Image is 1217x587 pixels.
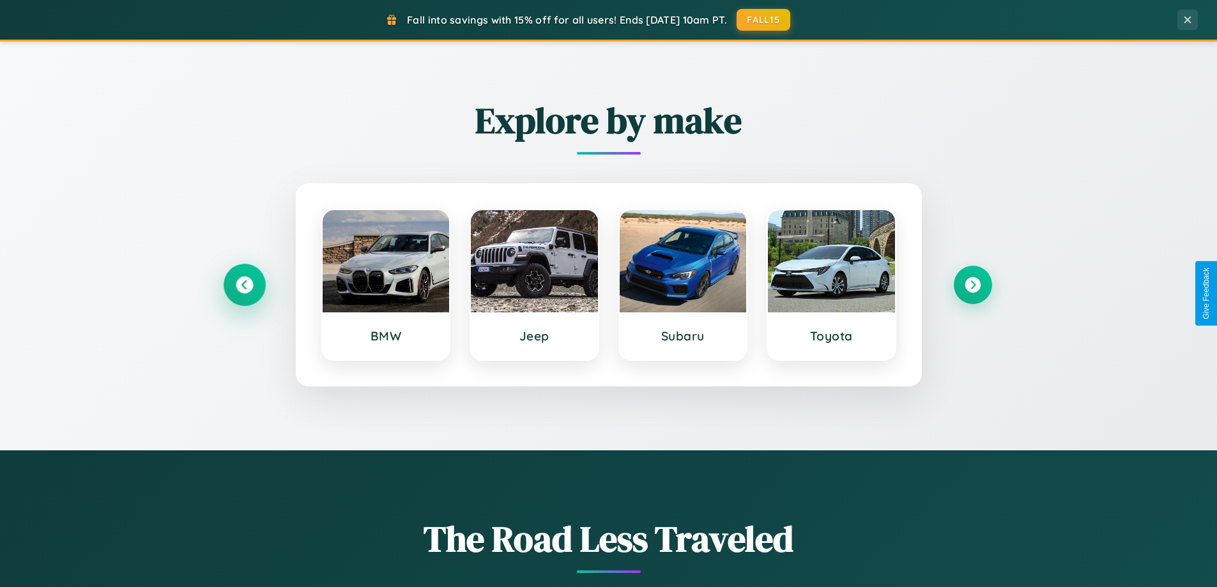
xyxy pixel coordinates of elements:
[632,328,734,344] h3: Subaru
[781,328,882,344] h3: Toyota
[407,13,727,26] span: Fall into savings with 15% off for all users! Ends [DATE] 10am PT.
[226,514,992,563] h1: The Road Less Traveled
[226,96,992,145] h2: Explore by make
[335,328,437,344] h3: BMW
[737,9,790,31] button: FALL15
[1202,268,1211,319] div: Give Feedback
[484,328,585,344] h3: Jeep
